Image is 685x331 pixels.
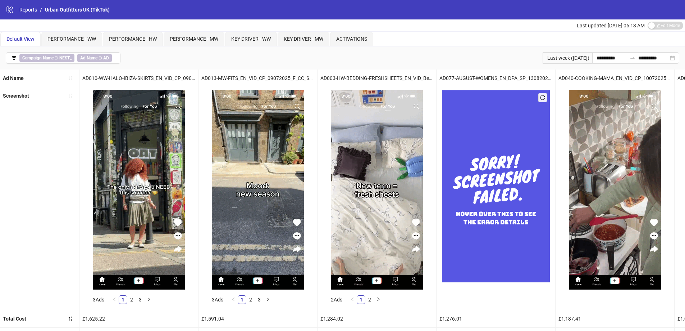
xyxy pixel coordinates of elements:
span: ∋ [19,54,74,62]
span: KEY DRIVER - WW [231,36,271,42]
span: PERFORMANCE - WW [47,36,96,42]
span: 3 Ads [212,297,223,303]
span: filter [12,55,17,61]
li: 1 [119,295,127,304]
button: Campaign Name ∋ NEST_Ad Name ∋ AD [6,52,120,64]
li: 1 [357,295,365,304]
span: left [231,297,236,301]
span: right [147,297,151,301]
a: Reports [18,6,38,14]
li: Previous Page [110,295,119,304]
b: NEST_ [59,55,72,61]
a: 1 [357,296,365,304]
li: 2 [365,295,374,304]
span: PERFORMANCE - HW [109,36,157,42]
span: sort-ascending [68,76,73,81]
span: Default View [6,36,35,42]
a: 2 [247,296,255,304]
span: swap-right [630,55,635,61]
span: Last updated [DATE] 06:13 AM [577,23,645,28]
li: Next Page [374,295,383,304]
a: 3 [255,296,263,304]
span: left [350,297,355,301]
a: 1 [238,296,246,304]
span: to [630,55,635,61]
b: Ad Name [80,55,97,61]
span: Urban Outfitters UK (TikTok) [45,7,110,13]
button: left [348,295,357,304]
li: 2 [127,295,136,304]
div: £1,276.01 [437,310,555,327]
b: Ad Name [3,75,24,81]
span: right [376,297,380,301]
li: Next Page [264,295,272,304]
img: Screenshot 1837174251089922 [331,90,423,290]
span: 3 Ads [93,297,104,303]
div: £1,284.02 [318,310,436,327]
span: ∋ [77,54,112,62]
button: right [264,295,272,304]
button: left [110,295,119,304]
div: AD010-WW-HALO-IBIZA-SKIRTS_EN_VID_CP_09072025_F_CC_SC1_None_WW [79,70,198,87]
li: Next Page [145,295,153,304]
li: / [40,6,42,14]
li: 3 [136,295,145,304]
b: Campaign Name [22,55,54,61]
span: 2 Ads [331,297,342,303]
span: right [266,297,270,301]
b: Total Cost [3,316,26,322]
a: 2 [366,296,374,304]
li: Previous Page [348,295,357,304]
div: AD013-MW-FITS_EN_VID_CP_09072025_F_CC_SC1_None_MW [198,70,317,87]
img: Screenshot 1837641287124145 [93,90,185,290]
li: 1 [238,295,246,304]
button: right [145,295,153,304]
span: reload [540,95,545,100]
span: sort-descending [68,316,73,321]
b: AD [103,55,109,61]
div: £1,591.04 [198,310,317,327]
img: Failed Screenshot Placeholder [442,90,550,282]
button: left [229,295,238,304]
span: PERFORMANCE - MW [170,36,218,42]
li: Previous Page [229,295,238,304]
a: 3 [136,296,144,304]
b: Screenshot [3,93,29,99]
img: Screenshot 1839807595675650 [569,90,661,290]
button: right [374,295,383,304]
div: £1,625.22 [79,310,198,327]
div: £1,187.41 [556,310,674,327]
span: sort-ascending [68,93,73,98]
span: KEY DRIVER - MW [284,36,323,42]
div: AD040-COOKING-MAMA_EN_VID_CP_10072025_ALLG_CC_SC1_None_HW [556,70,674,87]
a: 2 [128,296,136,304]
img: Screenshot 1837189447746577 [212,90,304,290]
span: left [112,297,117,301]
li: 2 [246,295,255,304]
span: ACTIVATIONS [336,36,367,42]
div: Last week ([DATE]) [543,52,592,64]
li: 3 [255,295,264,304]
div: AD003-HW-BEDDING-FRESHSHEETS_EN_VID_Bedding_CP_01072027_F_CC_SC1_None_HW_ [318,70,436,87]
a: 1 [119,296,127,304]
div: AD077-AUGUST-WOMENS_EN_DPA_SP_13082025_F_CC_SC3_None_WW [437,70,555,87]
